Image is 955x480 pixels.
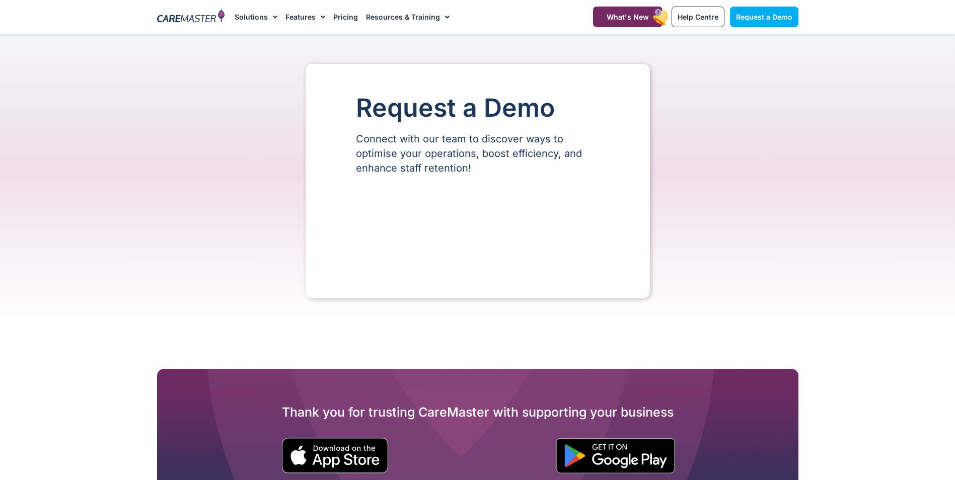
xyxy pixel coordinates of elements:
img: "Get is on" Black Google play button. [556,438,675,473]
a: Help Centre [672,7,724,27]
img: small black download on the apple app store button. [281,438,389,473]
a: Request a Demo [730,7,798,27]
span: What's New [607,13,649,21]
h1: Request a Demo [356,94,600,122]
span: Help Centre [678,13,718,21]
a: What's New [593,7,663,27]
img: CareMaster Logo [157,10,225,25]
p: Connect with our team to discover ways to optimise your operations, boost efficiency, and enhance... [356,132,600,176]
iframe: Form 0 [356,193,600,268]
span: Request a Demo [736,13,792,21]
h2: Thank you for trusting CareMaster with supporting your business [157,404,798,420]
